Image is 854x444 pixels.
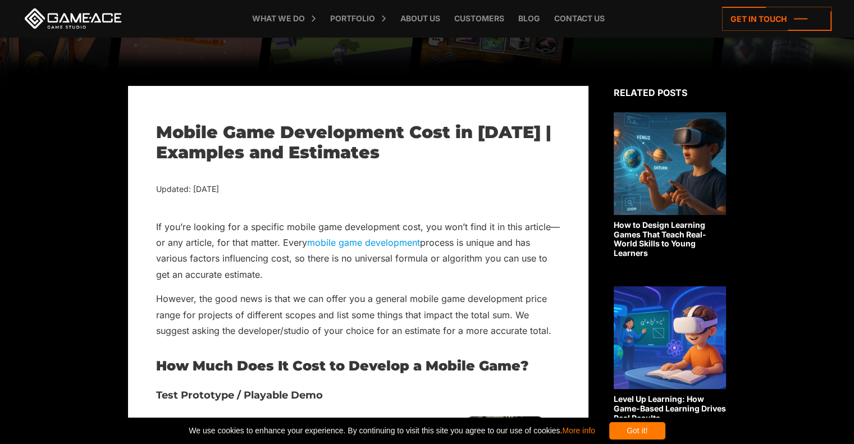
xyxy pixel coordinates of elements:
[614,286,726,389] img: Related
[156,359,560,373] h2: How Much Does It Cost to Develop a Mobile Game?
[156,291,560,338] p: However, the good news is that we can offer you a general mobile game development price range for...
[614,112,726,258] a: How to Design Learning Games That Teach Real-World Skills to Young Learners
[156,182,560,196] div: Updated: [DATE]
[614,112,726,215] img: Related
[307,237,420,248] a: mobile game development
[189,422,595,440] span: We use cookies to enhance your experience. By continuing to visit this site you agree to our use ...
[562,426,595,435] a: More info
[614,86,726,99] div: Related posts
[156,219,560,283] p: If you’re looking for a specific mobile game development cost, you won’t find it in this article—...
[156,122,560,163] h1: Mobile Game Development Cost in [DATE] | Examples and Estimates
[156,390,560,401] h3: Test Prototype / Playable Demo
[614,286,726,423] a: Level Up Learning: How Game-Based Learning Drives Real Results
[609,422,665,440] div: Got it!
[722,7,832,31] a: Get in touch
